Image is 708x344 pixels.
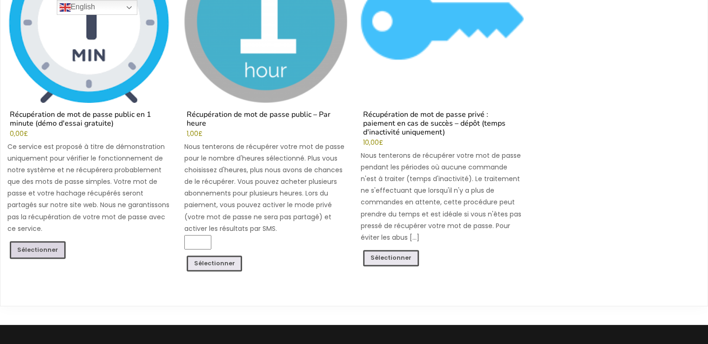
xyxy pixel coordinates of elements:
[24,129,28,138] font: £
[363,109,506,137] font: Récupération de mot de passe privé : paiement en cas de succès – dépôt (temps d'inactivité unique...
[363,250,419,266] a: Ajouter au panier : « Récupération de mot de passe privé : Paiement en cas de succès – Dépôt (tem...
[7,142,169,233] font: Ce service est proposé à titre de démonstration uniquement pour vérifier le fonctionnement de not...
[361,151,521,242] font: Nous tenterons de récupérer votre mot de passe pendant les périodes où aucune commande n'est à tr...
[10,241,66,259] a: En savoir plus sur « Récupération de mot de passe public en 1 minute (démo d'essai gratuite) »
[184,142,344,233] font: Nous tenterons de récupérer votre mot de passe pour le nombre d'heures sélectionné. Plus vous cho...
[187,256,243,272] a: Ajouter au panier : « Récupération de mot de passe public – Par heure »
[10,109,151,128] font: Récupération de mot de passe public en 1 minute (démo d'essai gratuite)
[184,235,211,250] input: Quantité de produit
[198,129,202,138] font: £
[187,129,198,138] font: 1,00
[363,138,379,147] font: 10,00
[194,259,235,267] font: Sélectionner
[60,2,71,13] img: en
[379,138,383,147] font: £
[187,109,330,128] font: Récupération de mot de passe public – Par heure
[371,254,411,262] font: Sélectionner
[10,129,24,138] font: 0,00
[17,246,58,254] font: Sélectionner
